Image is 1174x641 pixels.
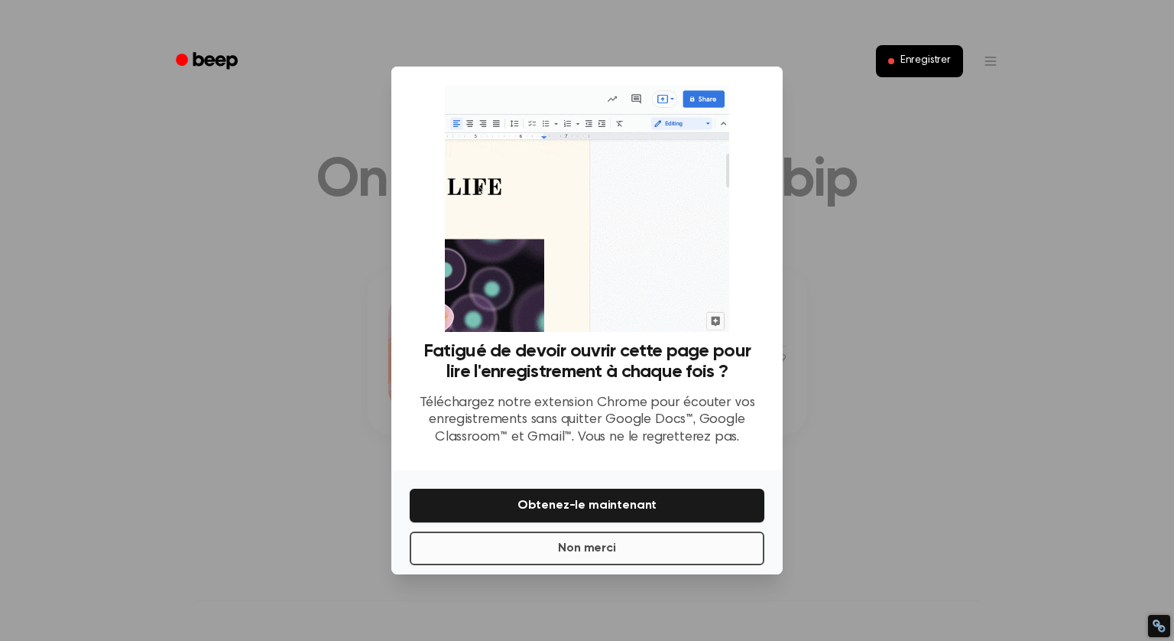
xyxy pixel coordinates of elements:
[410,489,764,522] button: Obtenez-le maintenant
[410,532,764,565] button: Non merci
[420,396,755,444] font: Téléchargez notre extension Chrome pour écouter vos enregistrements sans quitter Google Docs™, Go...
[972,43,1009,80] button: Ouvrir le menu
[445,85,728,332] img: Extension Beep en action
[900,55,951,66] font: Enregistrer
[423,342,751,381] font: Fatigué de devoir ouvrir cette page pour lire l'enregistrement à chaque fois ?
[876,45,963,77] button: Enregistrer
[558,542,616,555] font: Non merci
[1152,619,1166,633] div: Restaurer la boîte d'informations « NoFollow Info : » META-Robots NoFollow : « false » META-Robot...
[517,499,657,512] font: Obtenez-le maintenant
[165,47,251,76] a: Bip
